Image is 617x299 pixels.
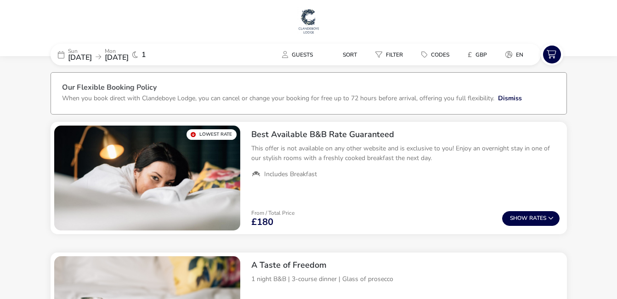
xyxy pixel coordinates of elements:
[142,51,146,58] span: 1
[468,50,472,59] i: £
[386,51,403,58] span: Filter
[251,274,560,284] p: 1 night B&B | 3-course dinner | Glass of prosecco
[324,48,368,61] naf-pibe-menu-bar-item: Sort
[105,48,129,54] p: Mon
[54,126,240,230] swiper-slide: 1 / 1
[251,129,560,140] h2: Best Available B&B Rate Guaranteed
[251,144,560,163] p: This offer is not available on any other website and is exclusive to you! Enjoy an overnight stay...
[343,51,357,58] span: Sort
[51,44,188,65] div: Sun[DATE]Mon[DATE]1
[251,218,273,227] span: £180
[251,210,294,216] p: From / Total Price
[105,52,129,63] span: [DATE]
[292,51,313,58] span: Guests
[275,48,324,61] naf-pibe-menu-bar-item: Guests
[187,129,237,140] div: Lowest Rate
[498,93,522,103] button: Dismiss
[62,94,494,103] p: When you book direct with Clandeboye Lodge, you can cancel or change your booking for free up to ...
[516,51,523,58] span: en
[414,48,457,61] button: Codes
[68,52,92,63] span: [DATE]
[368,48,410,61] button: Filter
[475,51,487,58] span: GBP
[264,170,317,178] span: Includes Breakfast
[460,48,498,61] naf-pibe-menu-bar-item: £GBP
[275,48,320,61] button: Guests
[460,48,494,61] button: £GBP
[62,84,555,93] h3: Our Flexible Booking Policy
[297,7,320,35] img: Main Website
[324,48,364,61] button: Sort
[251,260,560,270] h2: A Taste of Freedom
[510,215,529,221] span: Show
[414,48,460,61] naf-pibe-menu-bar-item: Codes
[431,51,449,58] span: Codes
[244,122,567,186] div: Best Available B&B Rate GuaranteedThis offer is not available on any other website and is exclusi...
[68,48,92,54] p: Sun
[498,48,534,61] naf-pibe-menu-bar-item: en
[368,48,414,61] naf-pibe-menu-bar-item: Filter
[502,211,560,226] button: ShowRates
[498,48,531,61] button: en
